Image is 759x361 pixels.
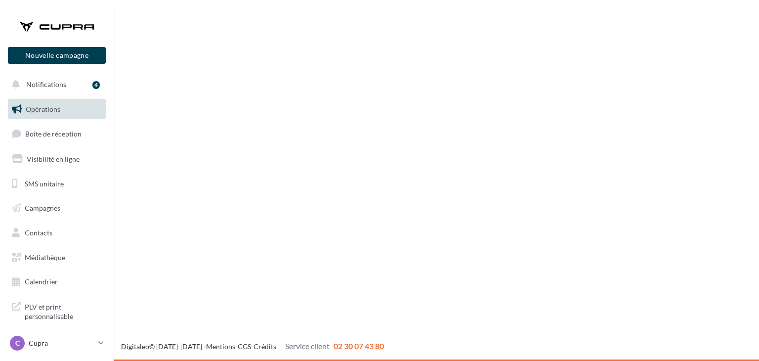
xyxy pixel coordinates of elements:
a: Mentions [206,342,235,351]
button: Nouvelle campagne [8,47,106,64]
span: Contacts [25,228,52,237]
a: Visibilité en ligne [6,149,108,170]
a: C Cupra [8,334,106,353]
span: Calendrier [25,277,58,286]
span: © [DATE]-[DATE] - - - [121,342,384,351]
div: 4 [92,81,100,89]
a: Digitaleo [121,342,149,351]
a: Opérations [6,99,108,120]
a: Campagnes DataOnDemand [6,329,108,359]
span: PLV et print personnalisable [25,300,102,321]
span: Notifications [26,80,66,89]
span: Campagnes DataOnDemand [25,333,102,355]
a: PLV et print personnalisable [6,296,108,325]
span: Opérations [26,105,60,113]
span: 02 30 07 43 80 [334,341,384,351]
button: Notifications 4 [6,74,104,95]
a: Campagnes [6,198,108,219]
a: Crédits [253,342,276,351]
span: Visibilité en ligne [27,155,80,163]
span: SMS unitaire [25,179,64,187]
a: SMS unitaire [6,174,108,194]
span: Campagnes [25,204,60,212]
span: C [15,338,20,348]
a: CGS [238,342,251,351]
span: Boîte de réception [25,130,82,138]
span: Médiathèque [25,253,65,262]
a: Boîte de réception [6,123,108,144]
span: Service client [285,341,330,351]
a: Médiathèque [6,247,108,268]
a: Calendrier [6,271,108,292]
p: Cupra [29,338,94,348]
a: Contacts [6,223,108,243]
